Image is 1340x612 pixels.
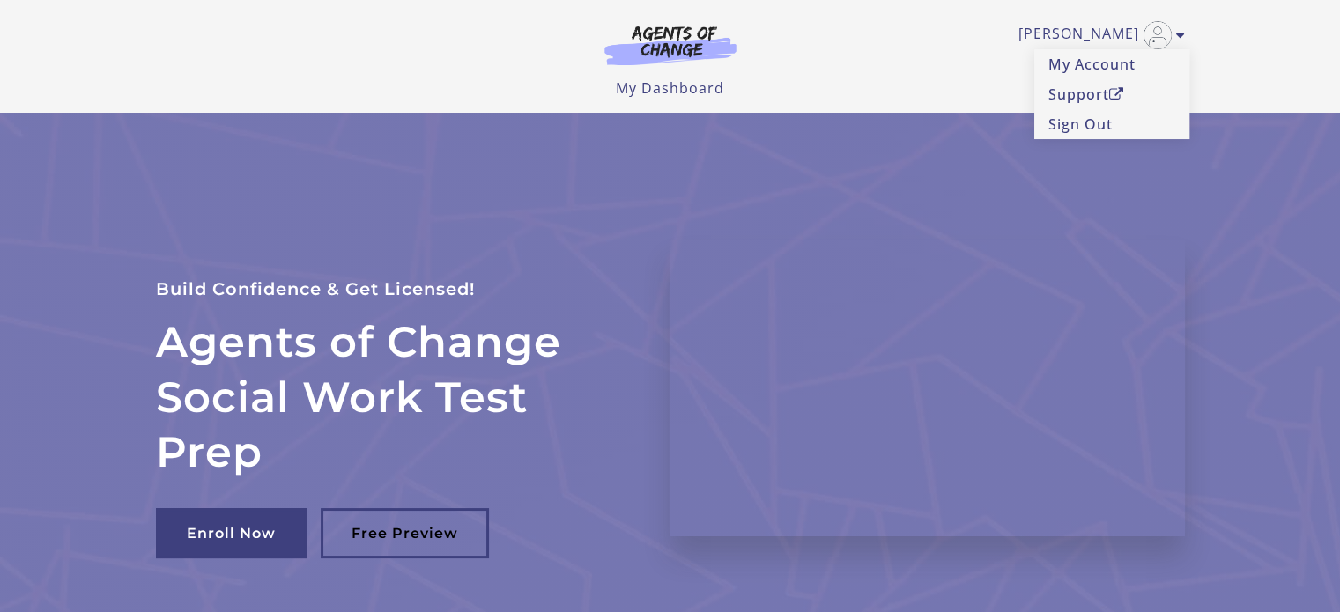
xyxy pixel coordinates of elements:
[321,508,489,558] a: Free Preview
[156,508,307,558] a: Enroll Now
[1109,87,1124,101] i: Open in a new window
[1018,21,1176,49] a: Toggle menu
[1034,79,1189,109] a: SupportOpen in a new window
[616,78,724,98] a: My Dashboard
[586,25,755,65] img: Agents of Change Logo
[1034,49,1189,79] a: My Account
[156,314,628,479] h2: Agents of Change Social Work Test Prep
[156,275,628,304] p: Build Confidence & Get Licensed!
[1034,109,1189,139] a: Sign Out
